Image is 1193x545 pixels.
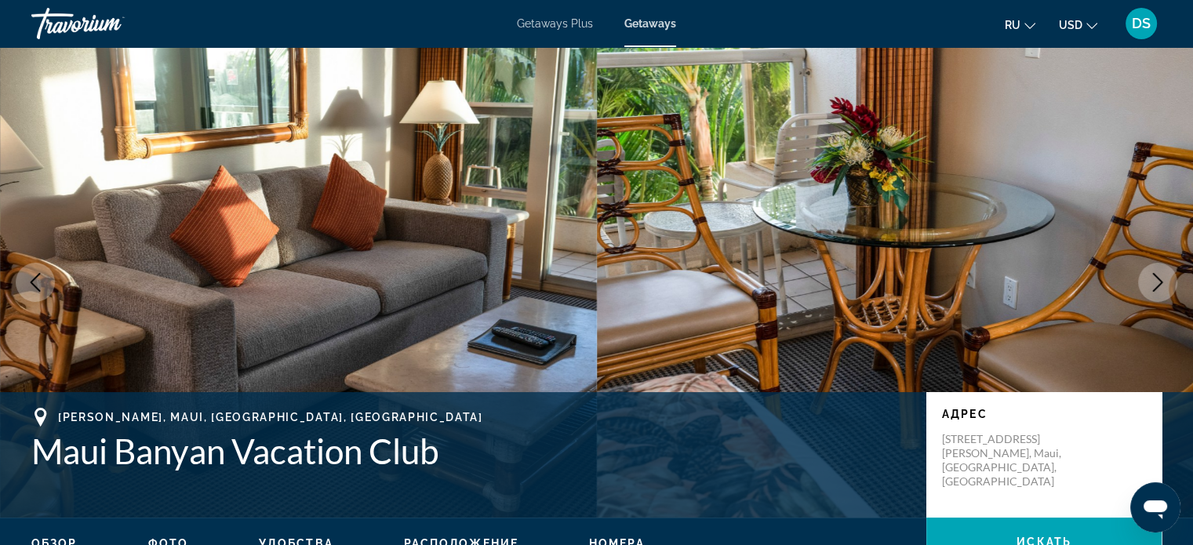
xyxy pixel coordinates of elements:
[1059,19,1082,31] span: USD
[1138,263,1177,302] button: Next image
[1132,16,1151,31] span: DS
[1005,13,1035,36] button: Change language
[58,411,483,423] span: [PERSON_NAME], Maui, [GEOGRAPHIC_DATA], [GEOGRAPHIC_DATA]
[1059,13,1097,36] button: Change currency
[1121,7,1162,40] button: User Menu
[16,263,55,302] button: Previous image
[942,432,1068,489] p: [STREET_ADDRESS] [PERSON_NAME], Maui, [GEOGRAPHIC_DATA], [GEOGRAPHIC_DATA]
[517,17,593,30] a: Getaways Plus
[942,408,1146,420] p: Адрес
[1130,482,1180,532] iframe: Кнопка запуска окна обмена сообщениями
[1005,19,1020,31] span: ru
[624,17,676,30] a: Getaways
[31,3,188,44] a: Travorium
[31,431,911,471] h1: Maui Banyan Vacation Club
